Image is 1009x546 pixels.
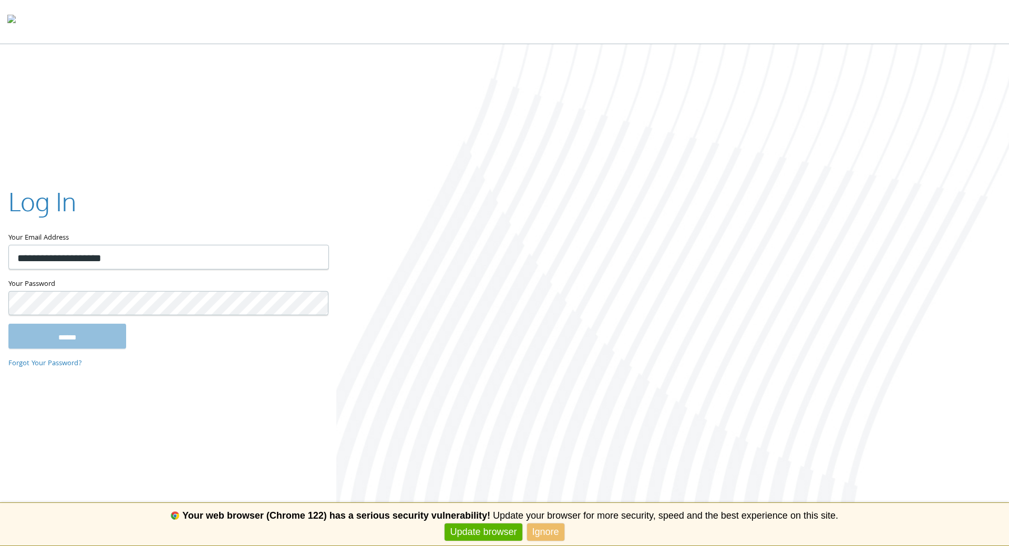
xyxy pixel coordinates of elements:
a: Forgot Your Password? [8,358,82,369]
img: todyl-logo-dark.svg [7,11,16,32]
label: Your Password [8,277,328,291]
span: Update your browser for more security, speed and the best experience on this site. [493,510,838,521]
b: Your web browser (Chrome 122) has a serious security vulnerability! [182,510,490,521]
h2: Log In [8,183,76,219]
a: Update browser [445,523,522,541]
a: Ignore [527,523,564,541]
